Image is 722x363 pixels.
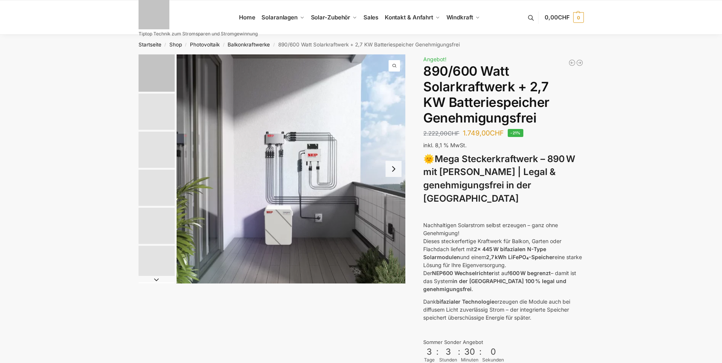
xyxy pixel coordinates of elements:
[436,298,494,305] strong: bifazialer Technologie
[479,347,481,361] div: :
[308,0,360,35] a: Solar-Zubehör
[139,170,175,206] img: BDS1000
[483,347,503,357] div: 0
[423,56,446,62] span: Angebot!
[139,94,175,130] img: Balkonkraftwerk mit 2,7kw Speicher
[139,246,175,282] img: Balkonkraftwerk 860
[443,0,483,35] a: Windkraft
[258,0,308,35] a: Solaranlagen
[446,14,473,21] span: Windkraft
[360,0,381,35] a: Sales
[486,254,555,260] strong: 2,7 kWh LiFePO₄-Speicher
[137,169,175,207] li: 4 / 12
[509,270,551,276] strong: 600 W begrenzt
[436,347,438,361] div: :
[558,14,570,21] span: CHF
[182,42,190,48] span: /
[432,270,494,276] strong: NEP600 Wechselrichter
[139,54,175,92] img: Balkonkraftwerk mit 2,7kw Speicher
[423,153,583,205] h3: 🌞
[545,6,583,29] a: 0,00CHF 0
[545,14,569,21] span: 0,00
[169,41,182,48] a: Shop
[311,14,351,21] span: Solar-Zubehör
[423,221,583,293] p: Nachhaltigen Solarstrom selbst erzeugen – ganz ohne Genehmigung! Dieses steckerfertige Kraftwerk ...
[490,129,504,137] span: CHF
[423,153,575,204] strong: Mega Steckerkraftwerk – 890 W mit [PERSON_NAME] | Legal & genehmigungsfrei in der [GEOGRAPHIC_DATA]
[423,64,583,126] h1: 890/600 Watt Solarkraftwerk + 2,7 KW Batteriespeicher Genehmigungsfrei
[177,54,406,283] a: Steckerkraftwerk mit 2,7kwh-SpeicherBalkonkraftwerk mit 27kw Speicher
[568,59,576,67] a: Balkonkraftwerk 405/600 Watt erweiterbar
[137,207,175,245] li: 5 / 12
[508,129,523,137] span: -21%
[385,14,433,21] span: Kontakt & Anfahrt
[261,14,298,21] span: Solaranlagen
[139,208,175,244] img: Bificial 30 % mehr Leistung
[190,41,220,48] a: Photovoltaik
[137,245,175,283] li: 6 / 12
[423,298,583,322] p: Dank erzeugen die Module auch bei diffusem Licht zuverlässig Strom – der integrierte Speicher spe...
[423,339,583,346] div: Sommer Sonder Angebot
[228,41,270,48] a: Balkonkraftwerke
[139,276,175,283] button: Next slide
[137,131,175,169] li: 3 / 12
[462,347,478,357] div: 30
[424,347,435,357] div: 3
[220,42,228,48] span: /
[363,14,379,21] span: Sales
[458,347,460,361] div: :
[139,32,258,36] p: Tiptop Technik zum Stromsparen und Stromgewinnung
[270,42,278,48] span: /
[177,54,406,283] li: 1 / 12
[161,42,169,48] span: /
[423,130,459,137] bdi: 2.222,00
[125,35,597,54] nav: Breadcrumb
[139,41,161,48] a: Startseite
[423,278,566,292] strong: in der [GEOGRAPHIC_DATA] 100 % legal und genehmigungsfrei
[463,129,504,137] bdi: 1.749,00
[423,246,546,260] strong: 2x 445 W bifazialen N-Type Solarmodulen
[137,283,175,321] li: 7 / 12
[440,347,456,357] div: 3
[423,142,467,148] span: inkl. 8,1 % MwSt.
[573,12,584,23] span: 0
[386,161,402,177] button: Next slide
[381,0,443,35] a: Kontakt & Anfahrt
[137,54,175,92] li: 1 / 12
[137,92,175,131] li: 2 / 12
[139,132,175,168] img: Bificial im Vergleich zu billig Modulen
[448,130,459,137] span: CHF
[177,54,406,283] img: Balkonkraftwerk mit 2,7kw Speicher
[576,59,583,67] a: Balkonkraftwerk 890 Watt Solarmodulleistung mit 2kW/h Zendure Speicher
